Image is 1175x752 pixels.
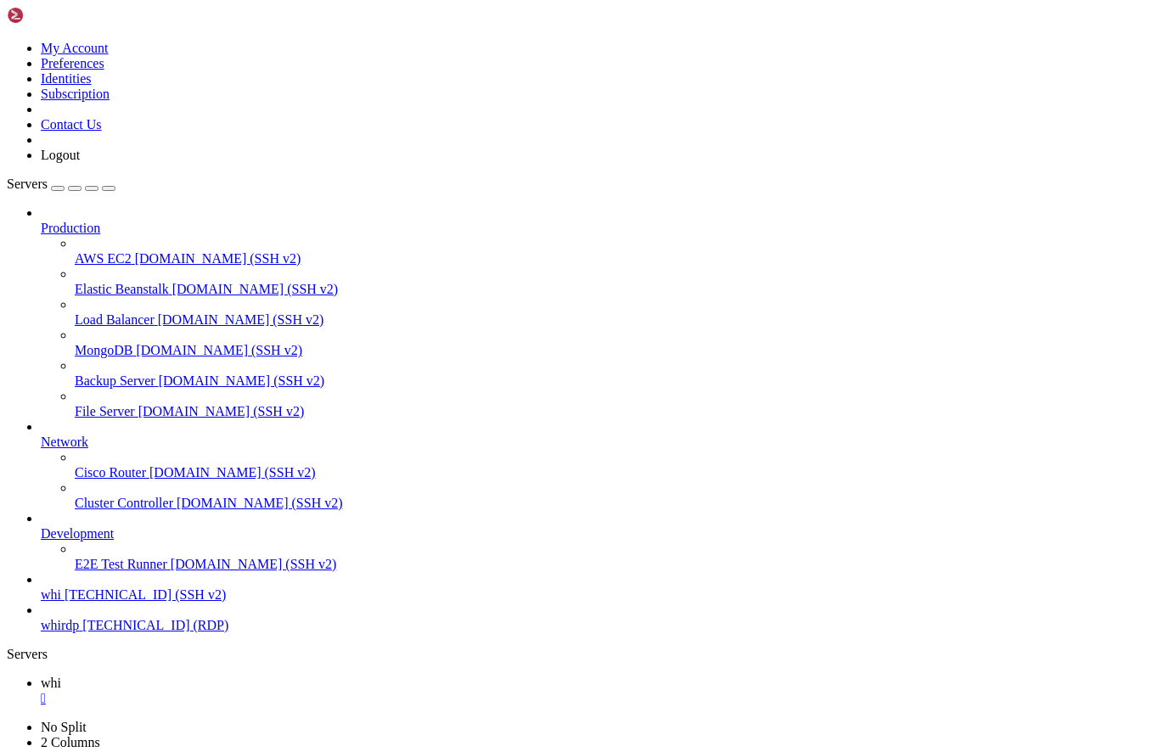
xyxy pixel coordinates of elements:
[7,36,954,50] x-row: CPU: 41ms
[7,353,954,368] x-row: Tasks: 1 (limit: 28743)
[75,282,169,296] span: Elastic Beanstalk
[7,21,954,36] x-row: Memory: 10.0M (peak: 10.7M)
[41,148,80,162] a: Logout
[65,587,226,602] span: [TECHNICAL_ID] (SSH v2)
[41,572,1168,603] li: whi [TECHNICAL_ID] (SSH v2)
[815,497,822,512] span: >
[7,137,954,151] x-row: [DATE] 01:31:12 [DOMAIN_NAME] guacd[1392]: guacd[1392]: INFO: Guacamole proxy daemon (guacd) vers...
[41,310,115,323] span: man:xrdp(8)
[7,627,115,641] span: customer@s264175
[7,252,115,266] span: customer@s264175
[7,223,954,238] x-row: [sudo] password for customer:
[7,281,954,295] x-row: Loaded: loaded ( ; ; preset: )
[41,56,104,70] a: Preferences
[75,251,1168,267] a: AWS EC2 [DOMAIN_NAME] (SSH v2)
[159,373,325,388] span: [DOMAIN_NAME] (SSH v2)
[75,312,1168,328] a: Load Balancer [DOMAIN_NAME] (SSH v2)
[75,557,1168,572] a: E2E Test Runner [DOMAIN_NAME] (SSH v2)
[7,483,954,497] x-row: [DATE] 01:31:10 [DOMAIN_NAME] xrdp[1262]: [INFO ] xrdp_listen_pp done
[7,598,954,613] x-row: : $ sudo ss -lntp | grep ':3389'
[75,480,1168,511] li: Cluster Controller [DOMAIN_NAME] (SSH v2)
[7,339,954,353] x-row: Main PID: 1265 (xrdp)
[7,295,954,310] x-row: Active: [DATE][DATE] 01:31:11 UTC; 11h ago
[75,404,1168,419] a: File Server [DOMAIN_NAME] (SSH v2)
[138,404,305,418] span: [DOMAIN_NAME] (SSH v2)
[75,465,1168,480] a: Cisco Router [DOMAIN_NAME] (SSH v2)
[75,496,173,510] span: Cluster Controller
[75,297,1168,328] li: Load Balancer [DOMAIN_NAME] (SSH v2)
[7,454,954,469] x-row: [DATE] 01:31:10 [DOMAIN_NAME] xrdp[1262]: [INFO ] address [TECHNICAL_ID] port [3389] mode 1
[122,598,129,612] span: ~
[7,209,115,222] span: customer@s264175
[7,555,954,570] x-row: [DATE] 01:31:12 [DOMAIN_NAME] xrdp[1265]: [INFO ] listening to port 3389 on [TECHNICAL_ID]
[7,368,954,382] x-row: Memory: 1.5M (peak: 2.1M)
[41,618,79,632] span: whirdp
[75,282,1168,297] a: Elastic Beanstalk [DOMAIN_NAME] (SSH v2)
[367,281,414,295] span: enabled
[158,312,324,327] span: [DOMAIN_NAME] (SSH v2)
[172,282,339,296] span: [DOMAIN_NAME] (SSH v2)
[7,238,954,252] x-row: LISTEN 0 5 [URL]: [TECHNICAL_ID]:* users:(("guacd",pid=1397,fd=4))
[7,267,14,280] span: ●
[75,404,135,418] span: File Server
[41,676,1168,706] a: whi
[7,613,954,627] x-row: LISTEN 0 2 * *:* users:(("xrdp",pid=1265,fd=11))
[217,238,245,251] span: 4822
[135,251,301,266] span: [DOMAIN_NAME] (SSH v2)
[41,603,1168,633] li: whirdp [TECHNICAL_ID] (RDP)
[149,465,316,480] span: [DOMAIN_NAME] (SSH v2)
[7,151,954,166] x-row: [DATE] 01:31:12 [DOMAIN_NAME] guacd[1397]: Listening on host [TECHNICAL_ID], port 4822
[7,180,954,194] x-row: [DATE] 01:31:12 [DOMAIN_NAME] systemd[1]: Started guacd.service - LSB: Guacamole proxy daemon.
[41,117,102,132] a: Contact Us
[75,251,132,266] span: AWS EC2
[54,295,163,309] span: active (running)
[75,450,1168,480] li: Cisco Router [DOMAIN_NAME] (SSH v2)
[41,87,110,101] a: Subscription
[7,382,954,396] x-row: CPU: 32ms
[41,720,87,734] a: No Split
[41,41,109,55] a: My Account
[7,497,954,512] x-row: [DATE] 01:31:10 [DOMAIN_NAME] systemd[1]: xrdp.service: Can't open PID file /run/xrdp/[DOMAIN_NAM...
[41,526,114,541] span: Development
[41,735,100,749] a: 2 Columns
[41,221,1168,236] a: Production
[136,343,302,357] span: [DOMAIN_NAME] (SSH v2)
[75,557,167,571] span: E2E Test Runner
[41,511,1168,572] li: Development
[7,50,954,65] x-row: CGroup: /system.slice/guacd.service
[7,411,20,424] span: └─
[41,435,88,449] span: Network
[75,465,146,480] span: Cisco Router
[122,209,129,222] span: ~
[41,587,61,602] span: whi
[7,122,954,137] x-row: [DATE] 01:31:12 [DOMAIN_NAME] guacd[1389]: Starting guacd:
[7,7,954,21] x-row: Tasks: 1 (limit: 28743)
[7,7,104,24] img: Shellngn
[7,526,954,541] x-row: [DATE] 01:31:12 [DOMAIN_NAME] xrdp[1265]: [INFO ] starting xrdp with pid 1265
[41,205,1168,419] li: Production
[75,358,1168,389] li: Backup Server [DOMAIN_NAME] (SSH v2)
[75,542,1168,572] li: E2E Test Runner [DOMAIN_NAME] (SSH v2)
[41,71,92,86] a: Identities
[7,598,115,612] span: customer@s264175
[75,373,155,388] span: Backup Server
[7,440,954,454] x-row: [DATE] 01:31:10 [DOMAIN_NAME] systemd[1]: Starting xrdp.service - xrdp daemon...
[41,676,61,690] span: whi
[7,252,954,267] x-row: : $ systemctl status xrdp
[95,324,197,338] span: man:xrdp.ini(5)
[75,343,1168,358] a: MongoDB [DOMAIN_NAME] (SSH v2)
[115,281,360,295] span: file://s264175.wholesaleinternet.net/usr/lib/systemd/system/xrdp.service
[475,281,523,295] span: enabled
[41,435,1168,450] a: Network
[7,541,954,555] x-row: [DATE] 01:31:12 [DOMAIN_NAME] xrdp[1265]: [INFO ] address [TECHNICAL_ID] port [3389] mode 1
[75,496,1168,511] a: Cluster Controller [DOMAIN_NAME] (SSH v2)
[7,177,48,191] span: Servers
[75,328,1168,358] li: MongoDB [DOMAIN_NAME] (SSH v2)
[75,373,1168,389] a: Backup Server [DOMAIN_NAME] (SSH v2)
[7,177,115,191] a: Servers
[20,65,374,78] span: 1397 /usr/local/sbin/guacd -p /var/run/[DOMAIN_NAME]
[75,312,155,327] span: Load Balancer
[122,252,129,266] span: ~
[150,627,157,642] div: (20, 43)
[788,137,795,151] span: >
